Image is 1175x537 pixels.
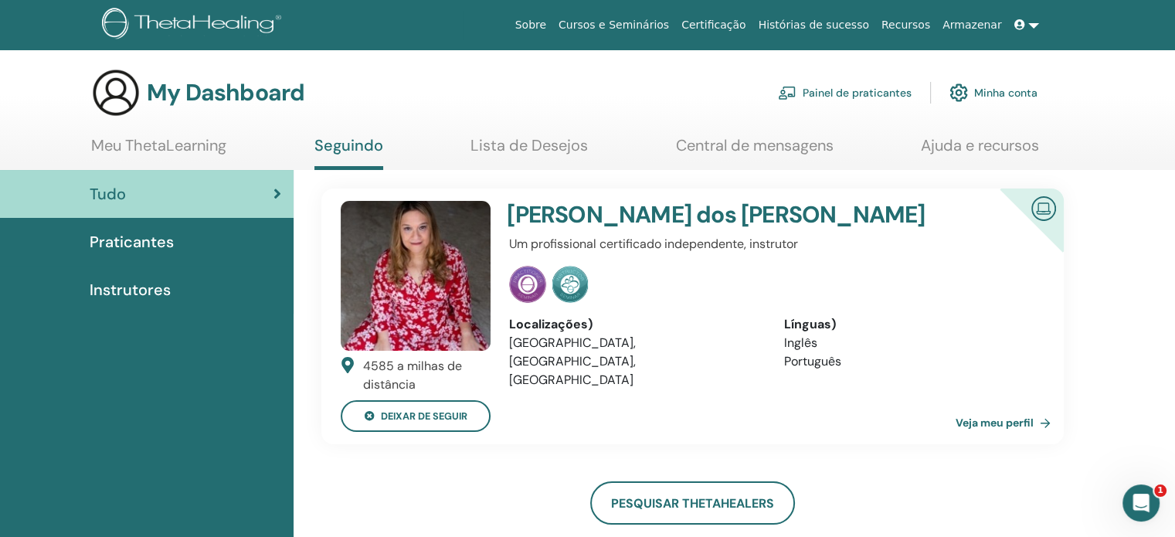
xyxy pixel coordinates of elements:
[921,136,1039,166] a: Ajuda e recursos
[90,278,171,301] span: Instrutores
[1025,190,1062,225] img: Instrutor online certificado
[90,182,126,206] span: Tudo
[875,11,936,39] a: Recursos
[784,315,1035,334] div: Línguas)
[778,86,796,100] img: chalkboard-teacher.svg
[91,136,226,166] a: Meu ThetaLearning
[91,68,141,117] img: generic-user-icon.jpg
[552,11,675,39] a: Cursos e Seminários
[507,201,946,229] h4: [PERSON_NAME] dos [PERSON_NAME]
[509,334,760,389] li: [GEOGRAPHIC_DATA], [GEOGRAPHIC_DATA], [GEOGRAPHIC_DATA]
[509,11,552,39] a: Sobre
[784,352,1035,371] li: Português
[1154,484,1167,497] span: 1
[341,400,491,432] button: deixar de seguir
[949,76,1037,110] a: Minha conta
[676,136,834,166] a: Central de mensagens
[975,189,1064,277] div: Instrutor online certificado
[470,136,588,166] a: Lista de Desejos
[341,201,491,351] img: default.jpg
[314,136,383,170] a: Seguindo
[1122,484,1160,522] iframe: Intercom live chat
[675,11,752,39] a: Certificação
[362,357,491,394] div: 4585 a milhas de distância
[147,79,304,107] h3: My Dashboard
[509,235,1035,253] p: Um profissional certificado independente, instrutor
[936,11,1007,39] a: Armazenar
[590,481,795,525] a: Pesquisar ThetaHealers
[102,8,287,42] img: logo.png
[956,407,1057,438] a: Veja meu perfil
[784,334,1035,352] li: Inglês
[778,76,912,110] a: Painel de praticantes
[949,80,968,106] img: cog.svg
[90,230,174,253] span: Praticantes
[509,315,760,334] div: Localizações)
[752,11,875,39] a: Histórias de sucesso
